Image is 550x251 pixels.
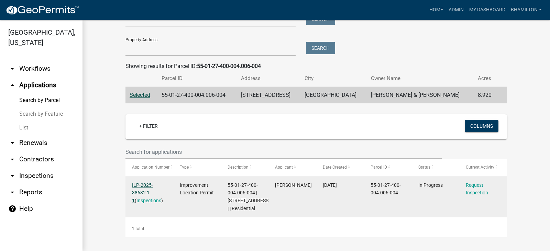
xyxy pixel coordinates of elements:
[323,182,337,188] span: 09/26/2025
[367,87,474,104] td: [PERSON_NAME] & [PERSON_NAME]
[157,70,237,87] th: Parcel ID
[132,165,169,170] span: Application Number
[173,159,221,175] datatable-header-cell: Type
[237,70,300,87] th: Address
[237,87,300,104] td: [STREET_ADDRESS]
[221,159,269,175] datatable-header-cell: Description
[427,3,446,16] a: Home
[459,159,507,175] datatable-header-cell: Current Activity
[275,165,293,170] span: Applicant
[300,70,367,87] th: City
[180,182,214,196] span: Improvement Location Permit
[474,87,498,104] td: 8.920
[474,70,498,87] th: Acres
[466,165,494,170] span: Current Activity
[466,182,488,196] a: Request Inspection
[125,220,507,237] div: 1 total
[8,65,16,73] i: arrow_drop_down
[446,3,466,16] a: Admin
[134,120,163,132] a: + Filter
[412,159,460,175] datatable-header-cell: Status
[197,63,261,69] strong: 55-01-27-400-004.006-004
[466,3,508,16] a: My Dashboard
[306,42,335,54] button: Search
[8,155,16,163] i: arrow_drop_down
[367,70,474,87] th: Owner Name
[268,159,316,175] datatable-header-cell: Applicant
[275,182,312,188] span: Benjamin Pendill
[228,165,249,170] span: Description
[157,87,237,104] td: 55-01-27-400-004.006-004
[125,62,507,70] div: Showing results for Parcel ID:
[323,165,347,170] span: Date Created
[364,159,412,175] datatable-header-cell: Parcel ID
[180,165,189,170] span: Type
[8,188,16,196] i: arrow_drop_down
[316,159,364,175] datatable-header-cell: Date Created
[300,87,367,104] td: [GEOGRAPHIC_DATA]
[465,120,498,132] button: Columns
[418,182,443,188] span: In Progress
[132,182,153,204] a: ILP-2025-38632 1 1
[8,205,16,213] i: help
[418,165,430,170] span: Status
[371,182,401,196] span: 55-01-27-400-004.006-004
[8,139,16,147] i: arrow_drop_down
[508,3,544,16] a: bhamilton
[136,198,161,203] a: Inspections
[228,182,270,211] span: 55-01-27-400-004.006-004 | 13388 N RAMBLER WAY | | Residential
[8,81,16,89] i: arrow_drop_up
[125,159,173,175] datatable-header-cell: Application Number
[132,181,166,205] div: ( )
[130,92,150,98] a: Selected
[125,145,442,159] input: Search for applications
[371,165,387,170] span: Parcel ID
[8,172,16,180] i: arrow_drop_down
